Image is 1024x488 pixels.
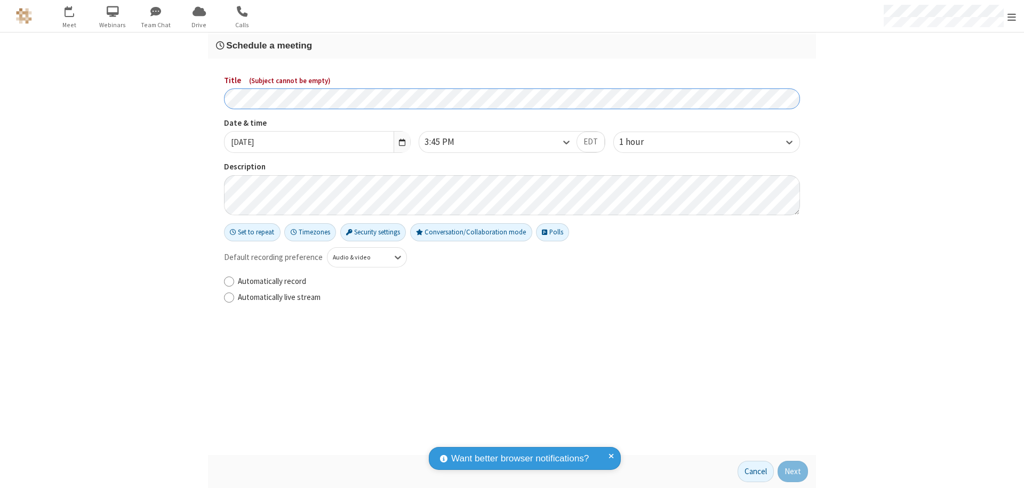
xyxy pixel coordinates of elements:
span: Default recording preference [224,251,323,264]
button: Security settings [340,223,406,241]
div: 3:45 PM [425,135,473,149]
button: Conversation/Collaboration mode [410,223,532,241]
div: Audio & video [333,253,383,262]
span: Schedule a meeting [226,40,312,51]
span: Drive [179,20,219,30]
button: EDT [577,132,605,153]
button: Polls [536,223,569,241]
iframe: Chat [997,460,1016,481]
button: Timezones [284,223,336,241]
span: ( Subject cannot be empty ) [249,76,331,85]
label: Date & time [224,117,411,129]
span: Team Chat [136,20,176,30]
span: Meet [50,20,90,30]
span: Calls [222,20,262,30]
span: Webinars [93,20,133,30]
label: Title [224,75,800,87]
button: Cancel [738,461,774,482]
label: Automatically record [238,275,800,288]
label: Automatically live stream [238,291,800,304]
button: Next [778,461,808,482]
div: 2 [72,6,79,14]
button: Set to repeat [224,223,281,241]
label: Description [224,161,800,173]
span: Want better browser notifications? [451,452,589,466]
img: QA Selenium DO NOT DELETE OR CHANGE [16,8,32,24]
div: 1 hour [619,135,662,149]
